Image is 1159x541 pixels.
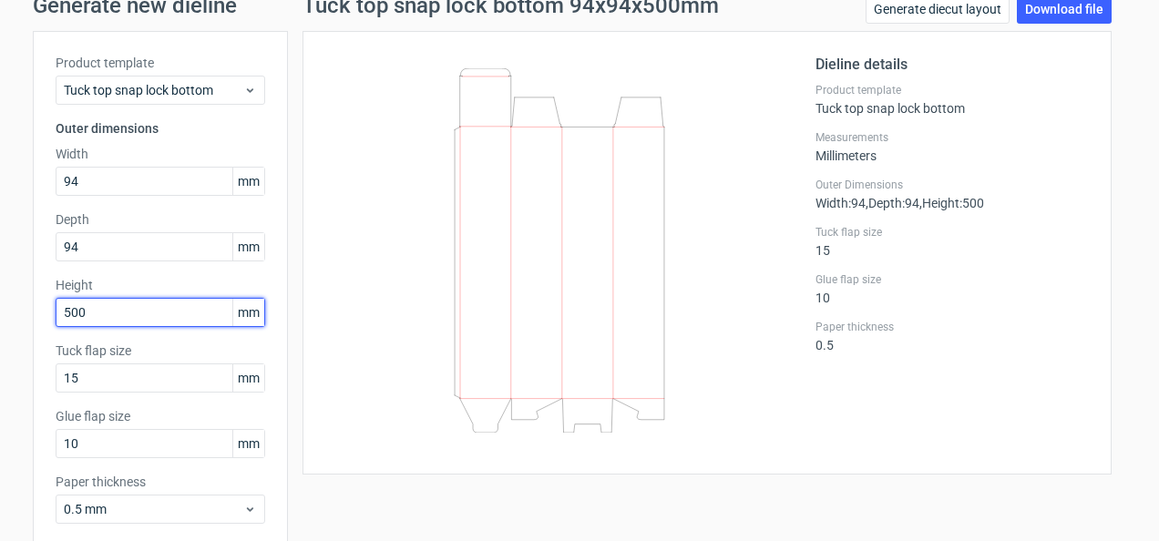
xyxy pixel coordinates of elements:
div: 0.5 [815,320,1089,352]
label: Product template [815,83,1089,97]
label: Tuck flap size [56,342,265,360]
label: Paper thickness [815,320,1089,334]
h2: Dieline details [815,54,1089,76]
span: , Height : 500 [919,196,984,210]
label: Height [56,276,265,294]
div: 15 [815,225,1089,258]
span: Tuck top snap lock bottom [64,81,243,99]
div: Millimeters [815,130,1089,163]
div: Tuck top snap lock bottom [815,83,1089,116]
label: Outer Dimensions [815,178,1089,192]
label: Width [56,145,265,163]
h3: Outer dimensions [56,119,265,138]
span: mm [232,168,264,195]
label: Paper thickness [56,473,265,491]
span: , Depth : 94 [866,196,919,210]
span: 0.5 mm [64,500,243,518]
span: Width : 94 [815,196,866,210]
label: Measurements [815,130,1089,145]
span: mm [232,430,264,457]
div: 10 [815,272,1089,305]
label: Product template [56,54,265,72]
span: mm [232,299,264,326]
label: Tuck flap size [815,225,1089,240]
label: Depth [56,210,265,229]
span: mm [232,233,264,260]
span: mm [232,364,264,392]
label: Glue flap size [815,272,1089,287]
label: Glue flap size [56,407,265,425]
